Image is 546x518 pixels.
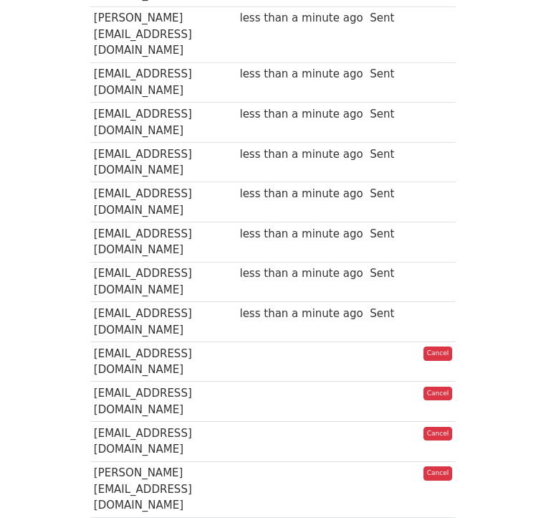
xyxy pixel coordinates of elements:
[90,422,236,462] td: [EMAIL_ADDRESS][DOMAIN_NAME]
[90,182,236,222] td: [EMAIL_ADDRESS][DOMAIN_NAME]
[366,6,412,62] td: Sent
[239,186,363,202] div: less than a minute ago
[90,342,236,382] td: [EMAIL_ADDRESS][DOMAIN_NAME]
[239,306,363,322] div: less than a minute ago
[366,262,412,302] td: Sent
[423,347,453,361] a: Cancel
[90,461,236,517] td: [PERSON_NAME][EMAIL_ADDRESS][DOMAIN_NAME]
[366,302,412,342] td: Sent
[90,142,236,182] td: [EMAIL_ADDRESS][DOMAIN_NAME]
[366,62,412,103] td: Sent
[423,387,453,401] a: Cancel
[366,142,412,182] td: Sent
[366,222,412,263] td: Sent
[366,182,412,222] td: Sent
[239,106,363,123] div: less than a minute ago
[239,66,363,83] div: less than a minute ago
[90,62,236,103] td: [EMAIL_ADDRESS][DOMAIN_NAME]
[423,466,453,481] a: Cancel
[90,262,236,302] td: [EMAIL_ADDRESS][DOMAIN_NAME]
[239,265,363,282] div: less than a minute ago
[90,103,236,143] td: [EMAIL_ADDRESS][DOMAIN_NAME]
[90,302,236,342] td: [EMAIL_ADDRESS][DOMAIN_NAME]
[423,427,453,441] a: Cancel
[474,449,546,518] iframe: Chat Widget
[366,103,412,143] td: Sent
[90,6,236,62] td: [PERSON_NAME][EMAIL_ADDRESS][DOMAIN_NAME]
[239,226,363,242] div: less than a minute ago
[90,222,236,263] td: [EMAIL_ADDRESS][DOMAIN_NAME]
[90,382,236,422] td: [EMAIL_ADDRESS][DOMAIN_NAME]
[239,146,363,163] div: less than a minute ago
[239,10,363,27] div: less than a minute ago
